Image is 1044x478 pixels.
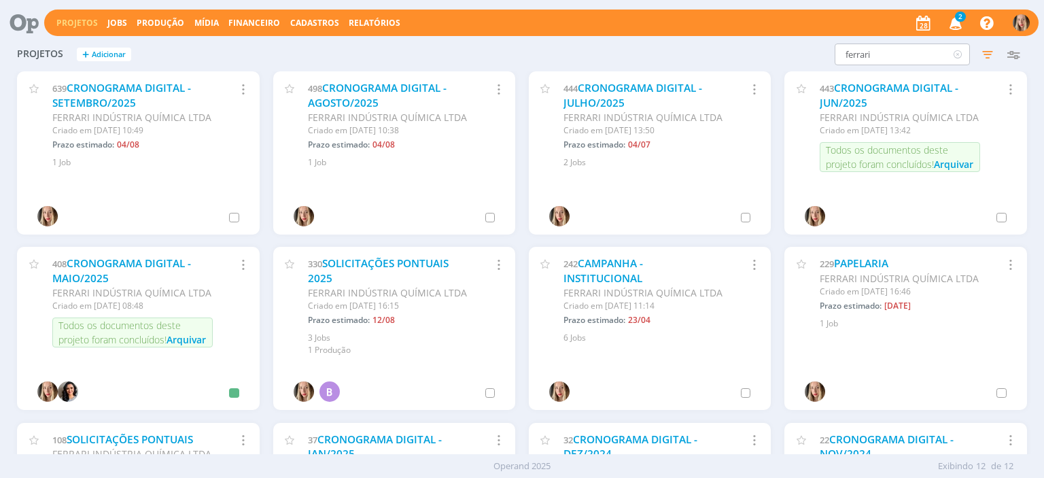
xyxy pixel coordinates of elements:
[805,381,825,402] img: T
[58,319,181,346] span: Todos os documentos deste projeto foram concluídos!
[820,318,1011,330] div: 1 Job
[308,434,317,446] span: 37
[563,139,625,150] span: Prazo estimado:
[52,139,114,150] span: Prazo estimado:
[563,286,723,299] span: FERRARI INDÚSTRIA QUÍMICA LTDA
[52,156,243,169] div: 1 Job
[563,314,625,326] span: Prazo estimado:
[563,332,754,344] div: 6 Jobs
[372,314,395,326] span: 12/08
[835,44,970,65] input: Busca
[349,17,400,29] a: Relatórios
[563,256,643,286] a: CAMPANHA - INSTITUCIONAL
[563,300,724,312] div: Criado em [DATE] 11:14
[308,344,499,356] div: 1 Produção
[345,18,404,29] button: Relatórios
[820,111,979,124] span: FERRARI INDÚSTRIA QUÍMICA LTDA
[884,300,911,311] span: [DATE]
[56,17,98,29] a: Projetos
[167,333,206,346] span: Arquivar
[82,48,89,62] span: +
[103,18,131,29] button: Jobs
[52,111,211,124] span: FERRARI INDÚSTRIA QUÍMICA LTDA
[308,256,449,286] a: SOLICITAÇÕES PONTUAIS 2025
[563,156,754,169] div: 2 Jobs
[820,82,834,95] span: 443
[286,18,343,29] button: Cadastros
[820,124,980,137] div: Criado em [DATE] 13:42
[308,432,442,462] a: CRONOGRAMA DIGITAL - JAN/2025
[563,124,724,137] div: Criado em [DATE] 13:50
[37,206,58,226] img: T
[805,206,825,226] img: T
[563,82,578,95] span: 444
[308,286,467,299] span: FERRARI INDÚSTRIA QUÍMICA LTDA
[17,48,63,60] span: Projetos
[37,381,58,402] img: T
[194,17,219,29] a: Mídia
[224,18,284,29] button: Financeiro
[1012,11,1030,35] button: T
[820,81,958,110] a: CRONOGRAMA DIGITAL - JUN/2025
[92,50,126,59] span: Adicionar
[976,460,986,473] span: 12
[107,17,127,29] a: Jobs
[549,206,570,226] img: T
[52,286,211,299] span: FERRARI INDÚSTRIA QUÍMICA LTDA
[563,434,573,446] span: 32
[820,432,954,462] a: CRONOGRAMA DIGITAL - NOV/2024
[52,300,213,312] div: Criado em [DATE] 08:48
[308,300,468,312] div: Criado em [DATE] 16:15
[52,82,67,95] span: 639
[319,381,340,402] div: B
[308,82,322,95] span: 498
[955,12,966,22] span: 2
[628,314,650,326] span: 23/04
[820,286,980,298] div: Criado em [DATE] 16:46
[628,139,650,150] span: 04/07
[52,258,67,270] span: 408
[563,111,723,124] span: FERRARI INDÚSTRIA QUÍMICA LTDA
[308,124,468,137] div: Criado em [DATE] 10:38
[834,256,888,271] a: PAPELARIA
[52,256,191,286] a: CRONOGRAMA DIGITAL - MAIO/2025
[52,124,213,137] div: Criado em [DATE] 10:49
[549,381,570,402] img: T
[563,432,697,462] a: CRONOGRAMA DIGITAL - DEZ/2024
[308,332,499,344] div: 3 Jobs
[52,81,191,110] a: CRONOGRAMA DIGITAL - SETEMBRO/2025
[228,17,280,29] a: Financeiro
[133,18,188,29] button: Produção
[820,272,979,285] span: FERRARI INDÚSTRIA QUÍMICA LTDA
[308,258,322,270] span: 330
[820,434,829,446] span: 22
[67,432,193,447] a: SOLICITAÇÕES PONTUAIS
[941,11,969,35] button: 2
[294,381,314,402] img: T
[52,434,67,446] span: 108
[308,156,499,169] div: 1 Job
[563,258,578,270] span: 242
[991,460,1001,473] span: de
[308,139,370,150] span: Prazo estimado:
[826,143,948,171] span: Todos os documentos deste projeto foram concluídos!
[563,81,702,110] a: CRONOGRAMA DIGITAL - JULHO/2025
[308,314,370,326] span: Prazo estimado:
[308,111,467,124] span: FERRARI INDÚSTRIA QUÍMICA LTDA
[938,460,973,473] span: Exibindo
[77,48,131,62] button: +Adicionar
[820,300,882,311] span: Prazo estimado:
[934,158,973,171] span: Arquivar
[137,17,184,29] a: Produção
[190,18,223,29] button: Mídia
[52,18,102,29] button: Projetos
[820,258,834,270] span: 229
[1013,14,1030,31] img: T
[372,139,395,150] span: 04/08
[290,17,339,29] span: Cadastros
[58,381,78,402] img: C
[117,139,139,150] span: 04/08
[294,206,314,226] img: T
[308,81,447,110] a: CRONOGRAMA DIGITAL - AGOSTO/2025
[1004,460,1013,473] span: 12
